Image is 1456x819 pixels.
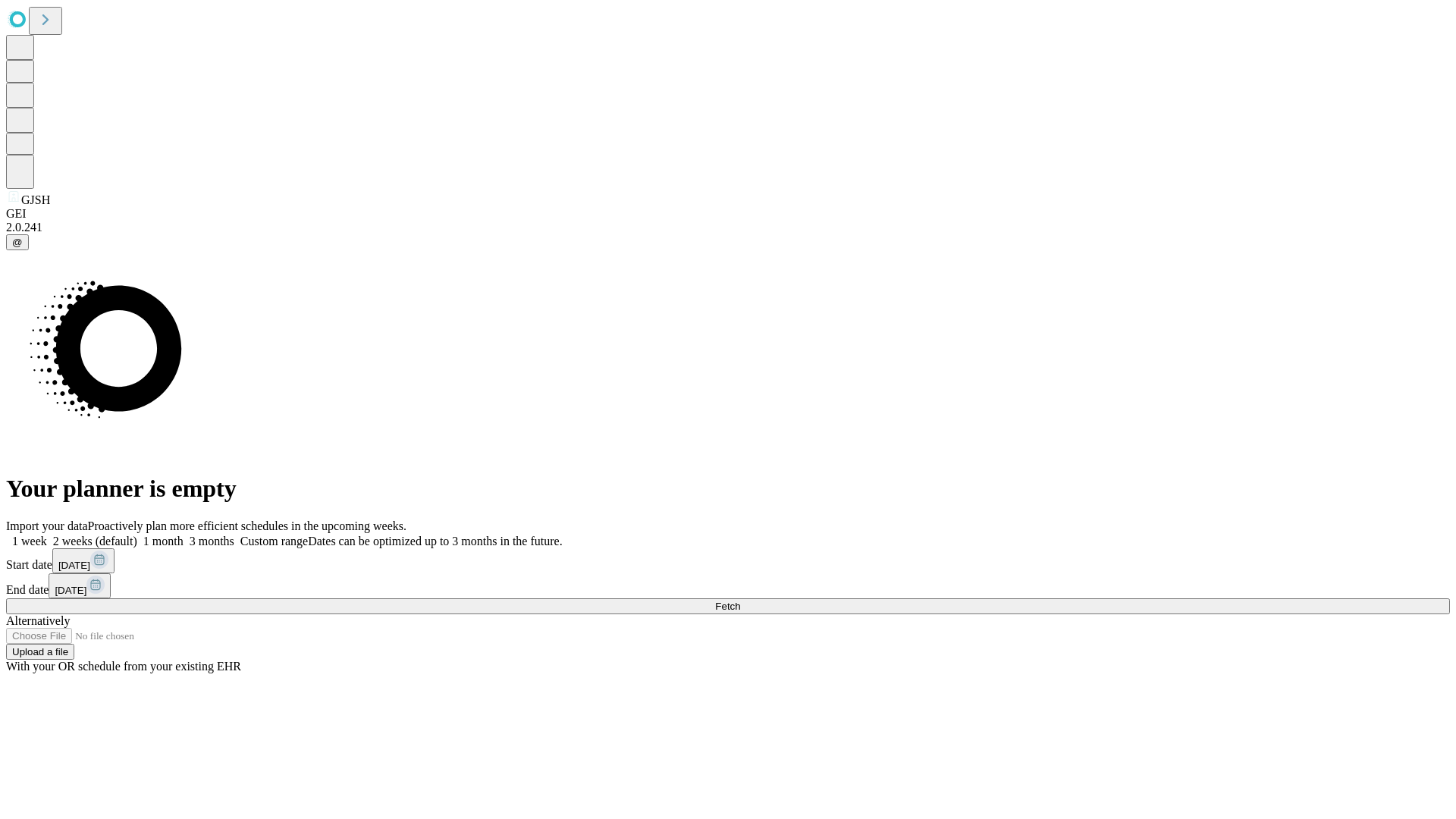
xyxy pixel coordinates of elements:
button: @ [6,234,29,250]
span: Fetch [715,601,740,612]
span: 1 month [143,535,184,548]
button: Fetch [6,598,1450,614]
span: @ [12,237,23,248]
span: [DATE] [58,560,90,571]
div: End date [6,573,1450,598]
div: 2.0.241 [6,221,1450,234]
span: GJSH [21,193,50,206]
div: Start date [6,548,1450,573]
button: [DATE] [52,548,115,573]
span: 1 week [12,535,47,548]
span: With your OR schedule from your existing EHR [6,660,241,673]
span: Alternatively [6,614,70,627]
span: 3 months [190,535,234,548]
span: 2 weeks (default) [53,535,137,548]
div: GEI [6,207,1450,221]
button: Upload a file [6,644,74,660]
h1: Your planner is empty [6,475,1450,503]
span: Proactively plan more efficient schedules in the upcoming weeks. [88,519,406,532]
span: Dates can be optimized up to 3 months in the future. [308,535,562,548]
button: [DATE] [49,573,111,598]
span: Import your data [6,519,88,532]
span: Custom range [240,535,308,548]
span: [DATE] [55,585,86,596]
